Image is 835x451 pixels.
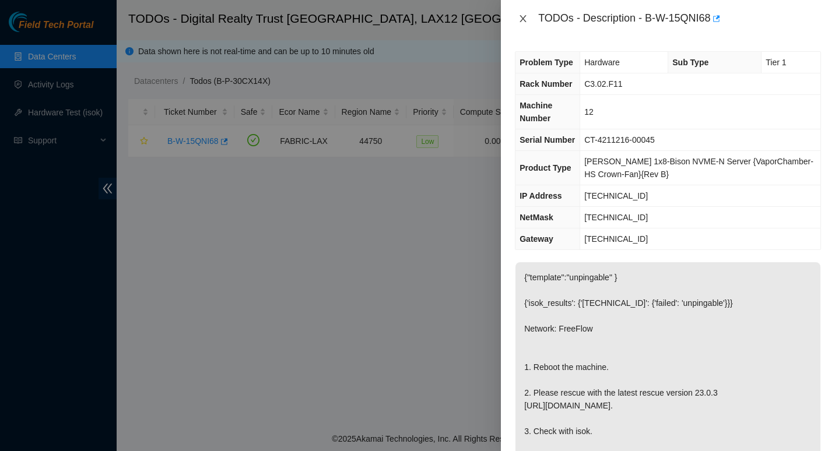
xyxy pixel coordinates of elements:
span: Tier 1 [766,58,786,67]
span: Product Type [520,163,571,172]
span: Rack Number [520,79,572,89]
span: Sub Type [672,58,708,67]
span: NetMask [520,213,553,222]
span: Machine Number [520,101,552,123]
span: IP Address [520,191,562,200]
span: 12 [584,107,594,117]
button: Close [515,13,531,24]
span: Problem Type [520,58,573,67]
span: Gateway [520,234,553,244]
span: close [518,14,528,23]
div: TODOs - Description - B-W-15QNI68 [538,9,821,28]
span: Hardware [584,58,620,67]
span: CT-4211216-00045 [584,135,655,145]
span: C3.02.F11 [584,79,622,89]
span: [TECHNICAL_ID] [584,191,648,200]
span: [TECHNICAL_ID] [584,213,648,222]
span: [PERSON_NAME] 1x8-Bison NVME-N Server {VaporChamber-HS Crown-Fan}{Rev B} [584,157,813,179]
span: Serial Number [520,135,575,145]
span: [TECHNICAL_ID] [584,234,648,244]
